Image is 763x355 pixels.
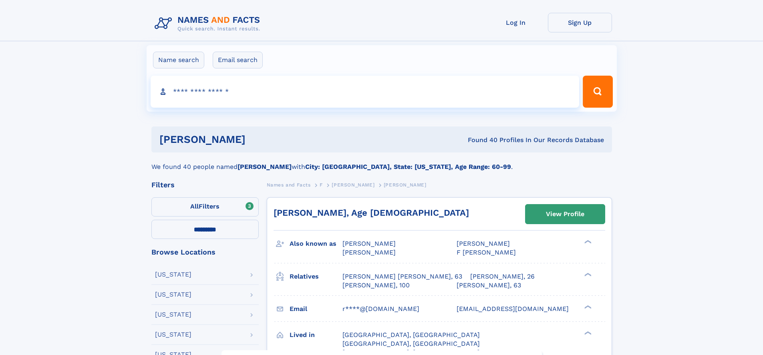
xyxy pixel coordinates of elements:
[384,182,427,188] span: [PERSON_NAME]
[155,331,191,338] div: [US_STATE]
[155,271,191,278] div: [US_STATE]
[290,237,342,251] h3: Also known as
[305,163,511,170] b: City: [GEOGRAPHIC_DATA], State: [US_STATE], Age Range: 60-99
[582,330,592,335] div: ❯
[213,52,263,68] label: Email search
[332,182,374,188] span: [PERSON_NAME]
[320,182,323,188] span: F
[582,239,592,245] div: ❯
[342,249,396,256] span: [PERSON_NAME]
[457,240,510,247] span: [PERSON_NAME]
[548,13,612,32] a: Sign Up
[274,208,469,218] a: [PERSON_NAME], Age [DEMOGRAPHIC_DATA]
[484,13,548,32] a: Log In
[153,52,204,68] label: Name search
[457,281,521,290] a: [PERSON_NAME], 63
[151,197,259,217] label: Filters
[342,331,480,339] span: [GEOGRAPHIC_DATA], [GEOGRAPHIC_DATA]
[342,281,410,290] a: [PERSON_NAME], 100
[470,272,535,281] a: [PERSON_NAME], 26
[267,180,311,190] a: Names and Facts
[190,203,199,210] span: All
[342,272,462,281] a: [PERSON_NAME] [PERSON_NAME], 63
[238,163,292,170] b: [PERSON_NAME]
[151,13,267,34] img: Logo Names and Facts
[155,291,191,298] div: [US_STATE]
[356,136,604,144] div: Found 40 Profiles In Our Records Database
[546,205,584,223] div: View Profile
[582,304,592,309] div: ❯
[290,302,342,316] h3: Email
[525,205,605,224] a: View Profile
[151,152,612,172] div: We found 40 people named with .
[320,180,323,190] a: F
[159,134,357,144] h1: [PERSON_NAME]
[155,311,191,318] div: [US_STATE]
[151,181,259,189] div: Filters
[457,249,516,256] span: F [PERSON_NAME]
[457,305,569,313] span: [EMAIL_ADDRESS][DOMAIN_NAME]
[290,328,342,342] h3: Lived in
[332,180,374,190] a: [PERSON_NAME]
[342,340,480,347] span: [GEOGRAPHIC_DATA], [GEOGRAPHIC_DATA]
[582,272,592,277] div: ❯
[342,240,396,247] span: [PERSON_NAME]
[151,249,259,256] div: Browse Locations
[151,76,580,108] input: search input
[290,270,342,283] h3: Relatives
[583,76,612,108] button: Search Button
